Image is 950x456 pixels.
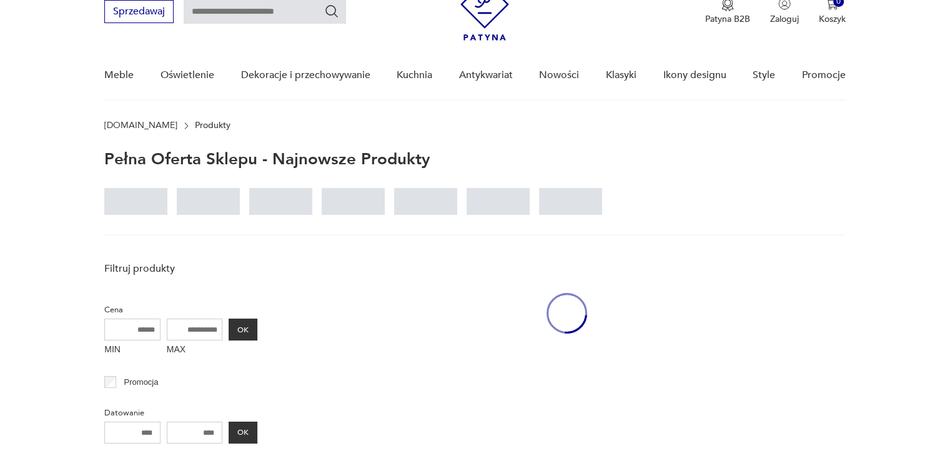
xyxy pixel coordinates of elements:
label: MAX [167,340,223,360]
a: Sprzedawaj [104,8,174,17]
a: Promocje [802,51,846,99]
p: Zaloguj [770,13,799,25]
a: Style [753,51,775,99]
p: Datowanie [104,406,257,420]
p: Cena [104,303,257,317]
button: OK [229,422,257,444]
a: Oświetlenie [161,51,214,99]
a: Ikony designu [663,51,726,99]
a: Kuchnia [397,51,432,99]
div: oval-loading [547,255,587,371]
button: Szukaj [324,4,339,19]
h1: Pełna oferta sklepu - najnowsze produkty [104,151,430,168]
a: Meble [104,51,134,99]
p: Promocja [124,375,159,389]
a: Dekoracje i przechowywanie [240,51,370,99]
a: Antykwariat [459,51,513,99]
button: OK [229,319,257,340]
label: MIN [104,340,161,360]
p: Filtruj produkty [104,262,257,275]
p: Produkty [195,121,230,131]
p: Patyna B2B [705,13,750,25]
p: Koszyk [819,13,846,25]
a: [DOMAIN_NAME] [104,121,177,131]
a: Nowości [539,51,579,99]
a: Klasyki [606,51,636,99]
